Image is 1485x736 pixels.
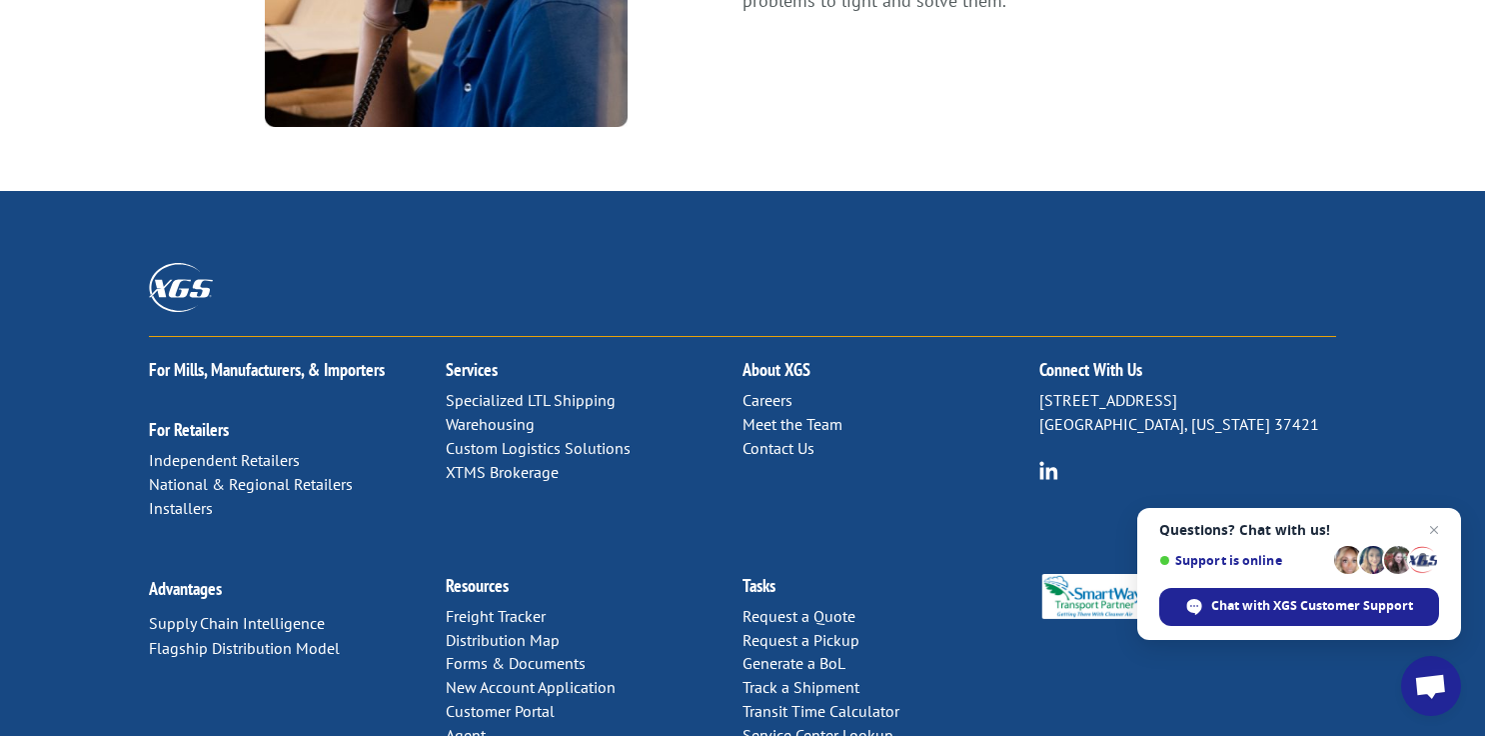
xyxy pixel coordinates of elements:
a: New Account Application [446,677,616,697]
h2: Tasks [742,577,1039,605]
a: Flagship Distribution Model [149,638,340,658]
a: About XGS [742,358,810,381]
a: For Retailers [149,418,229,441]
a: Forms & Documents [446,653,586,673]
a: Request a Pickup [742,630,859,650]
a: Installers [149,498,213,518]
p: [STREET_ADDRESS] [GEOGRAPHIC_DATA], [US_STATE] 37421 [1039,389,1336,437]
a: Advantages [149,577,222,600]
a: Freight Tracker [446,606,546,626]
span: Chat with XGS Customer Support [1211,597,1413,615]
h2: Connect With Us [1039,361,1336,389]
a: Contact Us [742,438,814,458]
a: Transit Time Calculator [742,701,899,721]
a: Custom Logistics Solutions [446,438,631,458]
img: group-6 [1039,461,1058,480]
a: Resources [446,574,509,597]
div: Open chat [1401,656,1461,716]
a: Careers [742,390,792,410]
a: National & Regional Retailers [149,474,353,494]
a: Track a Shipment [742,677,859,697]
a: For Mills, Manufacturers, & Importers [149,358,385,381]
a: Supply Chain Intelligence [149,613,325,633]
span: Support is online [1159,553,1327,568]
a: Meet the Team [742,414,842,434]
img: XGS_Logos_ALL_2024_All_White [149,263,213,312]
a: Distribution Map [446,630,560,650]
a: Generate a BoL [742,653,845,673]
a: Services [446,358,498,381]
a: Request a Quote [742,606,855,626]
a: Independent Retailers [149,450,300,470]
a: Specialized LTL Shipping [446,390,616,410]
div: Chat with XGS Customer Support [1159,588,1439,626]
span: Questions? Chat with us! [1159,522,1439,538]
a: Customer Portal [446,701,555,721]
a: XTMS Brokerage [446,462,559,482]
a: Warehousing [446,414,535,434]
img: Smartway_Logo [1039,574,1149,619]
span: Close chat [1422,518,1446,542]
